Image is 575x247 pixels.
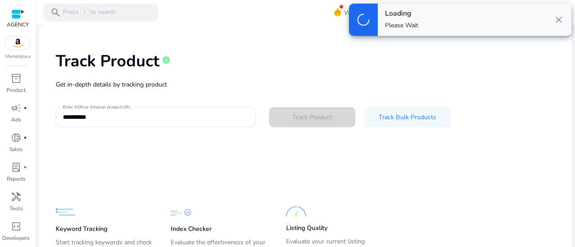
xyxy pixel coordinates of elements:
[9,145,22,153] p: Sales
[11,162,22,173] span: lab_profile
[7,21,29,29] p: AGENCY
[162,56,171,65] span: info
[11,132,22,143] span: donut_small
[23,165,27,169] span: fiber_manual_record
[171,225,212,234] p: Index Checker
[23,136,27,139] span: fiber_manual_record
[23,106,27,110] span: fiber_manual_record
[344,5,379,21] span: What's New
[553,14,564,25] span: close
[56,80,555,89] p: Get in-depth details by tracking product
[5,53,31,60] p: Marketplace
[6,36,30,50] img: amazon.svg
[50,7,61,18] span: search
[7,175,26,183] p: Reports
[2,234,30,242] p: Developers
[11,73,22,84] span: inventory_2
[11,116,21,124] p: Ads
[171,202,191,222] img: Index Checker
[56,225,107,234] p: Keyword Tracking
[385,9,418,18] h4: Loading
[80,8,88,17] span: /
[56,52,159,71] h1: Track Product
[355,11,372,29] span: progress_activity
[286,201,306,221] img: Listing Quality
[11,103,22,113] span: campaign
[11,191,22,202] span: handyman
[56,202,76,222] img: Keyword Tracking
[6,86,26,94] p: Product
[9,204,23,212] p: Tools
[385,21,418,30] p: Please Wait
[11,221,22,232] span: code_blocks
[63,8,116,17] p: Press to search
[63,104,131,110] mat-label: Enter ASIN or Amazon product URL
[286,224,327,233] p: Listing Quality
